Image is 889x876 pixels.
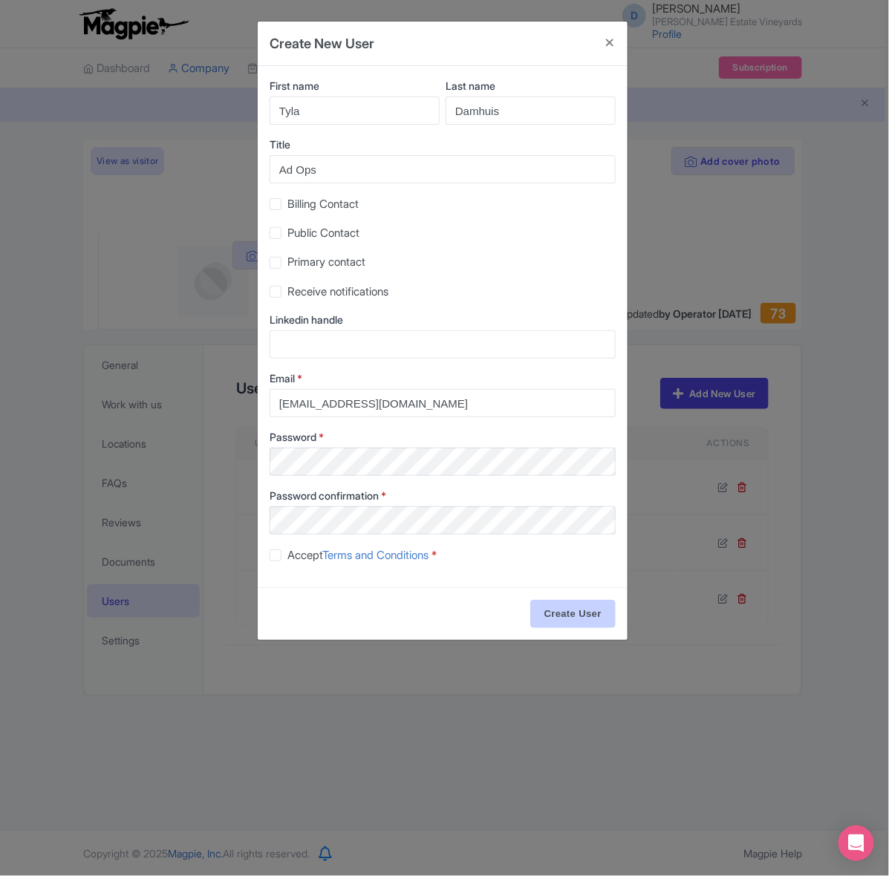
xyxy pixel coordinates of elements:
span: Billing Contact [287,197,359,211]
a: Terms and Conditions [322,548,429,562]
span: Password [270,431,316,443]
span: Accept [287,548,429,562]
span: Public Contact [287,226,359,240]
h4: Create New User [270,33,374,53]
span: Linkedin handle [270,313,343,326]
span: Email [270,372,295,385]
div: Open Intercom Messenger [838,826,874,861]
span: Primary contact [287,255,365,269]
span: Title [270,138,290,151]
span: Last name [446,79,495,92]
span: Password confirmation [270,489,379,502]
input: Create User [530,600,616,628]
span: Receive notifications [287,284,388,298]
button: Close [592,22,628,64]
span: First name [270,79,319,92]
